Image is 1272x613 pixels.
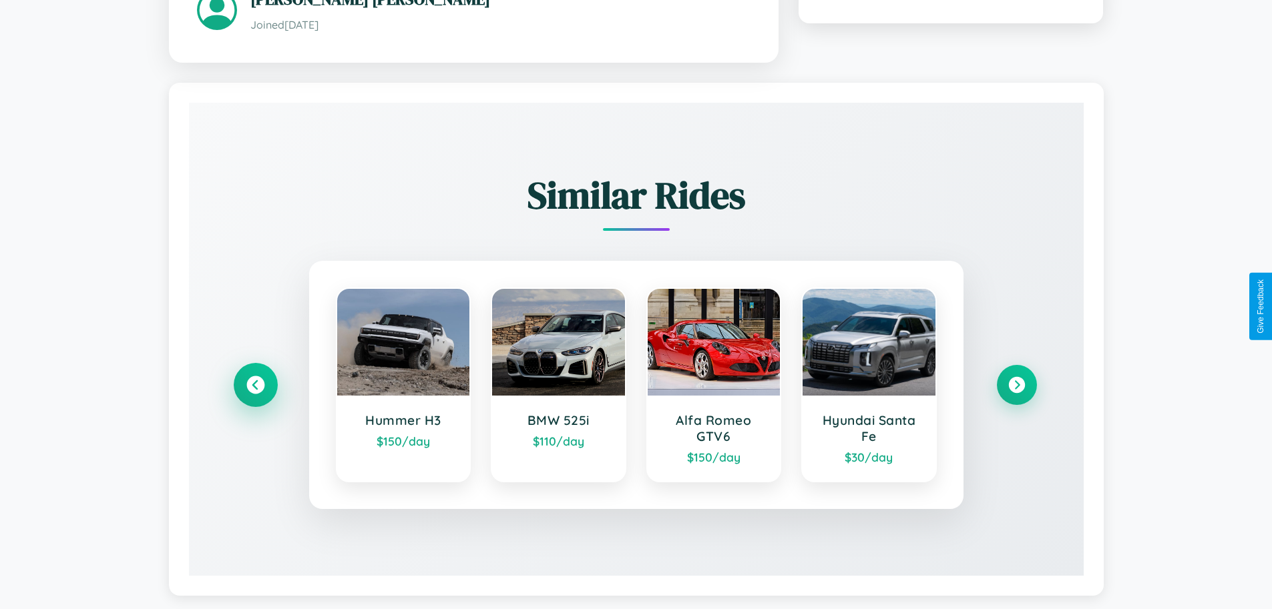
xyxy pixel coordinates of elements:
[250,15,751,35] p: Joined [DATE]
[816,450,922,464] div: $ 30 /day
[1256,279,1265,334] div: Give Feedback
[661,412,767,444] h3: Alfa Romeo GTV6
[336,287,471,482] a: Hummer H3$150/day
[351,412,457,428] h3: Hummer H3
[646,287,782,482] a: Alfa Romeo GTV6$150/day
[661,450,767,464] div: $ 150 /day
[816,412,922,444] h3: Hyundai Santa Fe
[505,434,612,448] div: $ 110 /day
[801,287,937,482] a: Hyundai Santa Fe$30/day
[236,169,1037,221] h2: Similar Rides
[505,412,612,428] h3: BMW 525i
[351,434,457,448] div: $ 150 /day
[491,287,626,482] a: BMW 525i$110/day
